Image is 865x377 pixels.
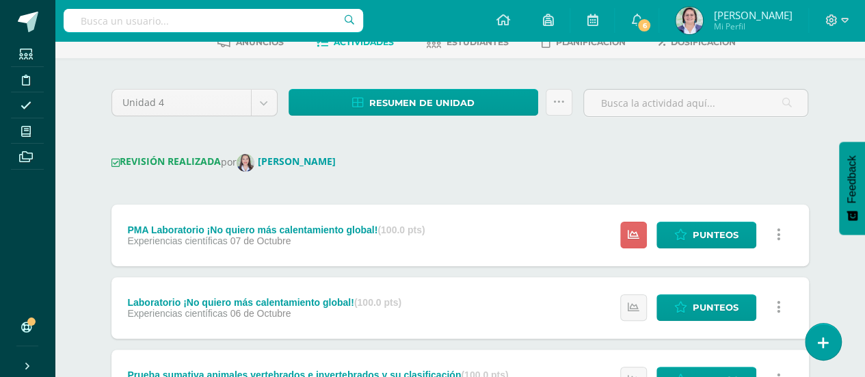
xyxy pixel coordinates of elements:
strong: (100.0 pts) [354,297,401,308]
span: Experiencias científicas [127,235,227,246]
span: Resumen de unidad [369,90,475,116]
strong: [PERSON_NAME] [258,155,336,168]
span: Mi Perfil [713,21,792,32]
span: Punteos [693,222,738,248]
a: Resumen de unidad [289,89,539,116]
span: Punteos [693,295,738,320]
span: [PERSON_NAME] [713,8,792,22]
span: Unidad 4 [122,90,241,116]
span: Dosificación [671,37,736,47]
a: Estudiantes [427,31,509,53]
input: Busca un usuario... [64,9,363,32]
div: PMA Laboratorio ¡No quiero más calentamiento global! [127,224,425,235]
img: 0f9ec2d767564e50cc744c52db13a0c2.png [237,154,254,172]
a: Actividades [317,31,394,53]
div: por [111,154,809,172]
span: Planificación [556,37,626,47]
a: Dosificación [658,31,736,53]
img: cb6240ca9060cd5322fbe56422423029.png [676,7,703,34]
span: 06 de Octubre [230,308,291,319]
span: 6 [637,18,652,33]
a: [PERSON_NAME] [237,155,341,168]
span: Experiencias científicas [127,308,227,319]
a: Punteos [656,294,756,321]
input: Busca la actividad aquí... [584,90,808,116]
a: Unidad 4 [112,90,277,116]
strong: REVISIÓN REALIZADA [111,155,221,168]
a: Punteos [656,222,756,248]
button: Feedback - Mostrar encuesta [839,142,865,235]
span: 07 de Octubre [230,235,291,246]
a: Planificación [542,31,626,53]
span: Feedback [846,155,858,203]
strong: (100.0 pts) [377,224,425,235]
div: Laboratorio ¡No quiero más calentamiento global! [127,297,401,308]
span: Estudiantes [447,37,509,47]
span: Actividades [334,37,394,47]
a: Anuncios [217,31,284,53]
span: Anuncios [236,37,284,47]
